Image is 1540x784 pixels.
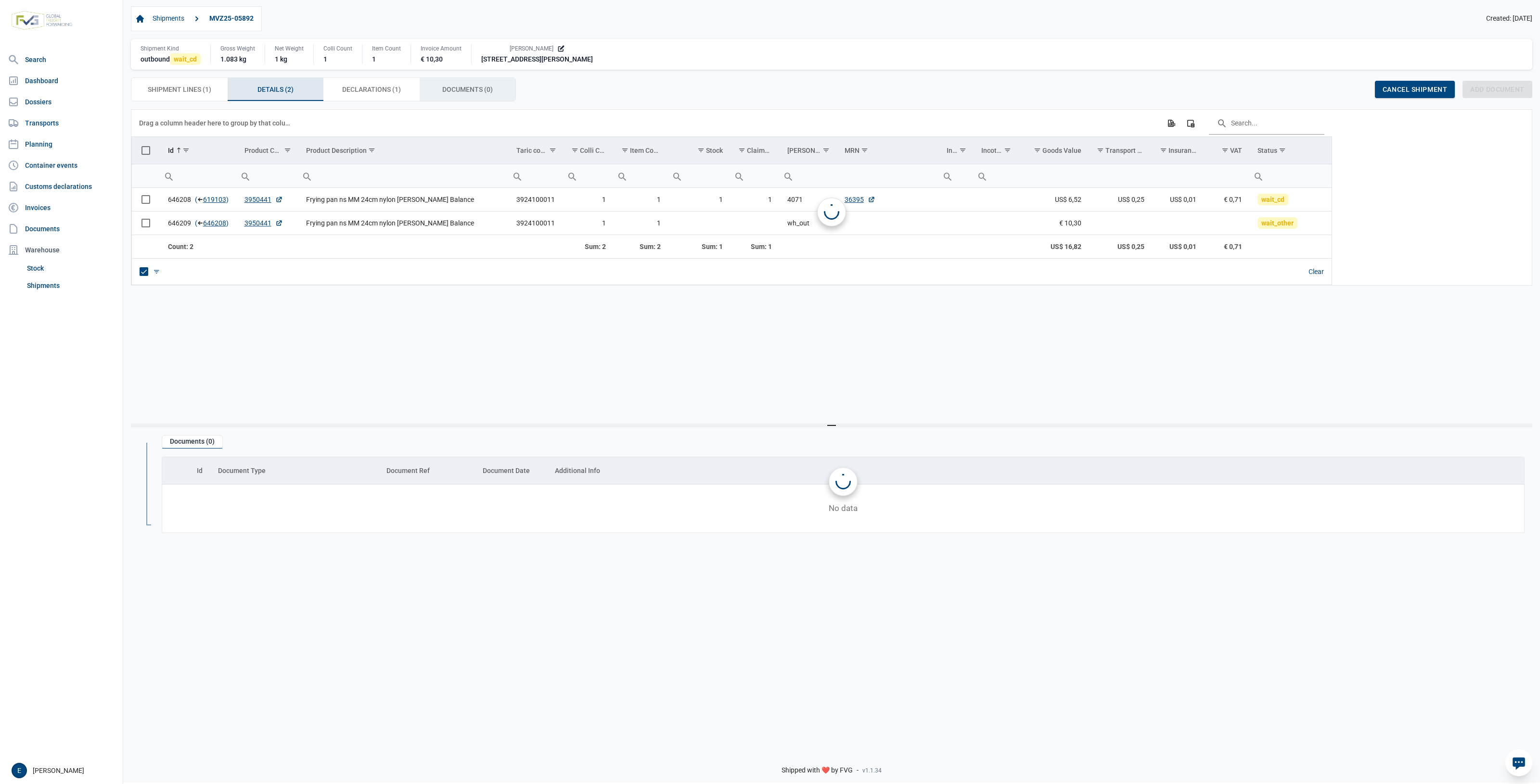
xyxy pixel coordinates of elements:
div: Search box [160,164,178,187]
span: Cancel shipment [1383,86,1447,93]
input: Filter cell [974,164,1018,187]
div: Enable the filter [140,267,153,276]
div: MRN [845,147,860,154]
span: wait_other [1258,217,1297,229]
input: Filter cell [237,164,298,187]
td: wh_out [780,211,837,235]
input: Filter cell [564,164,614,187]
div: Item Count [630,147,661,154]
td: 1 [614,188,668,212]
div: Colli Count Sum: 2 [571,242,606,251]
a: Invoices [4,198,119,217]
div: Product Description [306,147,367,154]
div: Data grid toolbar [139,110,1324,137]
input: Filter cell [509,164,564,187]
input: Filter cell [780,164,837,187]
input: Filter cell [1204,164,1250,187]
div: Stock [706,147,723,154]
div: Insurance Costs [1168,147,1197,154]
td: Frying pan ns MM 24cm nylon [PERSON_NAME] Balance [298,188,509,212]
div: 646208 [168,195,229,204]
td: 3924100011 [509,188,564,212]
div: outbound [141,54,201,64]
td: Filter cell [837,164,939,187]
td: Column Document Date [475,457,547,485]
div: Clear [1309,267,1324,276]
div: Transport Costs [1105,147,1145,154]
td: 1 [731,188,780,212]
div: [PERSON_NAME] Kind [787,147,821,154]
span: Documents (0) [442,84,493,95]
td: Column Incoterms Place [974,137,1018,164]
td: Column Item Count [614,137,668,164]
div: [PERSON_NAME] [12,763,117,778]
div: Search box [668,164,686,187]
div: Product Code [244,147,282,154]
div: Search box [731,164,748,187]
div: Select row [141,219,150,227]
div: Column Chooser [1182,114,1199,132]
a: Transports [4,113,119,133]
span: ( ) [195,195,229,204]
td: Column Taric code [509,137,564,164]
td: Column Tran Kind [780,137,837,164]
td: Column Goods Value [1018,137,1089,164]
td: 1 [668,188,731,212]
span: [PERSON_NAME] [510,45,553,52]
input: Filter cell [939,164,974,187]
span: Show filter options for column 'VAT' [1221,147,1229,154]
td: Column Document Ref [379,457,475,485]
button: E [12,763,27,778]
span: Show filter options for column 'Id' [182,147,190,154]
div: Shipment Kind [141,45,201,52]
td: Column Status [1250,137,1332,164]
span: Shipped with ❤️ by FVG [782,766,853,775]
div: Claimed [747,147,772,154]
a: 619103 [203,195,226,204]
td: Frying pan ns MM 24cm nylon [PERSON_NAME] Balance [298,211,509,235]
span: Show filter options for column 'Incoterms' [959,147,966,154]
div: Cancel shipment [1375,81,1455,98]
span: Show filter options for column 'Status' [1279,147,1286,154]
span: US$ 6,52 [1055,195,1081,204]
input: Filter cell [614,164,668,187]
div: 1 [323,54,352,64]
td: Column Incoterms [939,137,974,164]
span: Show filter options for column 'Colli Count' [571,147,578,154]
a: Customs declarations [4,177,119,196]
td: Column Transport Costs [1089,137,1152,164]
a: Dossiers [4,92,119,112]
span: Show filter options for column 'Stock' [697,147,705,154]
td: 1 [614,211,668,235]
td: Filter cell [1250,164,1332,187]
span: € 10,30 [1059,218,1081,228]
div: Split bar [131,423,1532,427]
div: Status [1258,147,1277,154]
div: Search box [298,164,316,187]
div: Search box [780,164,797,187]
div: Data grid with 2 rows and 17 columns [131,110,1332,285]
input: Filter cell [160,164,237,187]
td: Filter cell [1089,164,1152,187]
div: Gross Weight [220,45,255,52]
div: 1.083 kg [220,54,255,64]
span: Show filter options for column 'Goods Value' [1034,147,1041,154]
div: Data grid with 0 rows and 5 columns [162,457,1524,533]
input: Filter cell [731,164,780,187]
span: v1.1.34 [862,767,882,774]
div: Item Count [372,45,401,52]
span: Show filter options for column 'Product Description' [368,147,375,154]
td: 1 [564,188,614,212]
td: Column Id [162,457,210,485]
td: Column Colli Count [564,137,614,164]
div: Additional Info [555,467,600,474]
span: ( ) [195,218,229,228]
span: Show filter options for column 'Transport Costs' [1097,147,1104,154]
td: Filter cell [1152,164,1204,187]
